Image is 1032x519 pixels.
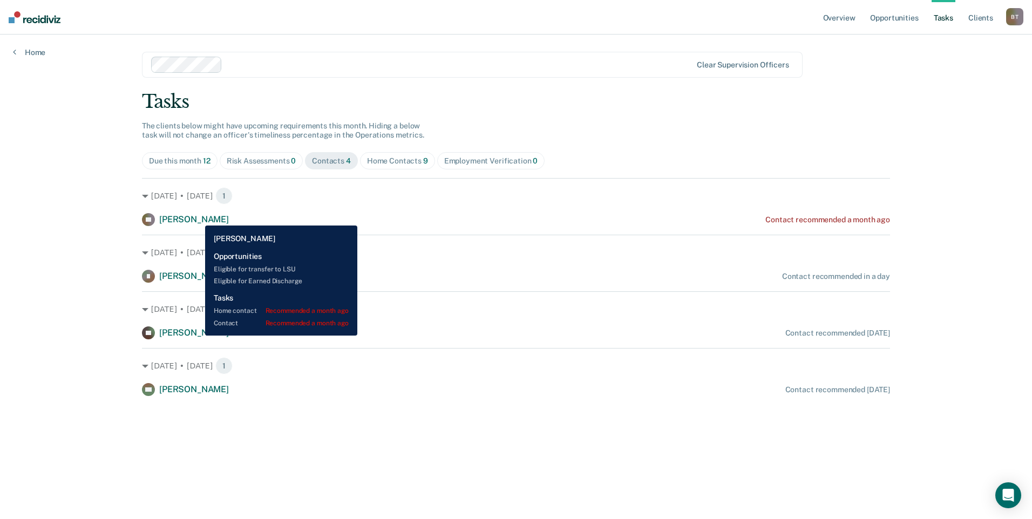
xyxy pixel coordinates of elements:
div: Risk Assessments [227,156,296,166]
div: Contacts [312,156,351,166]
span: 0 [291,156,296,165]
span: 0 [533,156,538,165]
span: [PERSON_NAME] [159,327,229,338]
span: [PERSON_NAME] [159,384,229,394]
div: Contact recommended a month ago [765,215,890,224]
span: [PERSON_NAME] [159,214,229,224]
div: Clear supervision officers [697,60,789,70]
span: 1 [215,187,233,204]
div: Employment Verification [444,156,538,166]
div: Home Contacts [367,156,428,166]
div: Contact recommended [DATE] [785,329,890,338]
span: [PERSON_NAME] [159,271,229,281]
span: The clients below might have upcoming requirements this month. Hiding a below task will not chang... [142,121,424,139]
div: Due this month [149,156,211,166]
div: Tasks [142,91,890,113]
span: 12 [203,156,211,165]
div: [DATE] • [DATE] 1 [142,244,890,261]
div: Contact recommended in a day [782,272,890,281]
span: 1 [215,244,233,261]
div: B T [1006,8,1023,25]
span: 4 [346,156,351,165]
span: 9 [423,156,428,165]
button: BT [1006,8,1023,25]
div: [DATE] • [DATE] 1 [142,357,890,374]
span: 1 [215,357,233,374]
div: Contact recommended [DATE] [785,385,890,394]
span: 1 [215,301,233,318]
div: Open Intercom Messenger [995,482,1021,508]
img: Recidiviz [9,11,60,23]
div: [DATE] • [DATE] 1 [142,187,890,204]
div: [DATE] • [DATE] 1 [142,301,890,318]
a: Home [13,47,45,57]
